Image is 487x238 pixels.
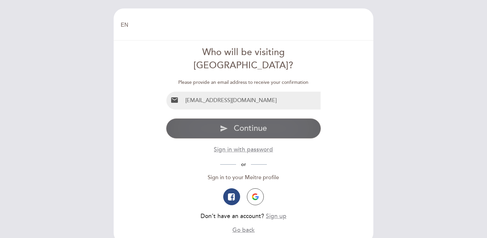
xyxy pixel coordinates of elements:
button: Sign in with password [214,145,273,154]
button: send Continue [166,118,321,139]
img: icon-google.png [252,193,259,200]
div: Who will be visiting [GEOGRAPHIC_DATA]? [166,46,321,72]
div: Sign in to your Meitre profile [166,174,321,182]
span: or [236,162,251,167]
i: send [220,124,228,133]
span: Don’t have an account? [201,213,264,220]
button: Go back [232,226,255,234]
button: Sign up [266,212,286,220]
i: email [170,96,179,104]
span: Continue [234,123,267,133]
input: Email [183,92,321,110]
div: Please provide an email address to receive your confirmation [166,79,321,86]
